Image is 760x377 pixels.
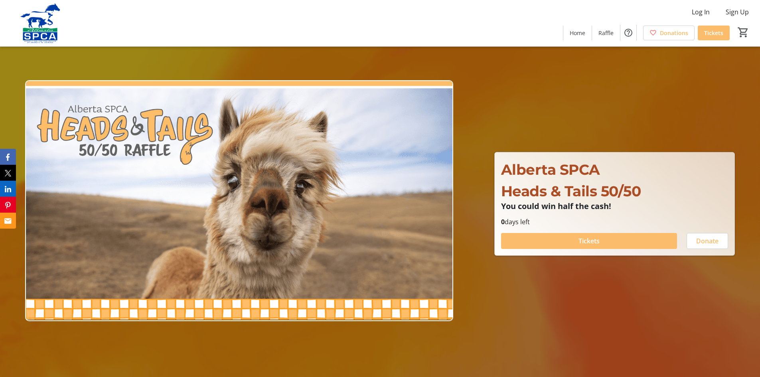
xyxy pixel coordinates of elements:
span: Tickets [704,29,723,37]
button: Cart [736,25,750,39]
span: Tickets [578,236,600,246]
span: 0 [501,217,505,226]
span: Alberta SPCA [501,161,600,178]
img: Campaign CTA Media Photo [25,80,453,321]
p: You could win half the cash! [501,202,728,211]
button: Tickets [501,233,677,249]
img: Alberta SPCA's Logo [5,3,76,43]
a: Tickets [698,26,730,40]
a: Raffle [592,26,620,40]
p: days left [501,217,728,227]
span: Home [570,29,585,37]
a: Donations [643,26,695,40]
button: Log In [685,6,716,18]
span: Log In [692,7,710,17]
a: Home [563,26,592,40]
span: Donations [660,29,688,37]
span: Heads & Tails 50/50 [501,182,641,200]
span: Sign Up [726,7,749,17]
button: Donate [687,233,728,249]
button: Help [620,25,636,41]
button: Sign Up [719,6,755,18]
span: Donate [696,236,719,246]
span: Raffle [598,29,614,37]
